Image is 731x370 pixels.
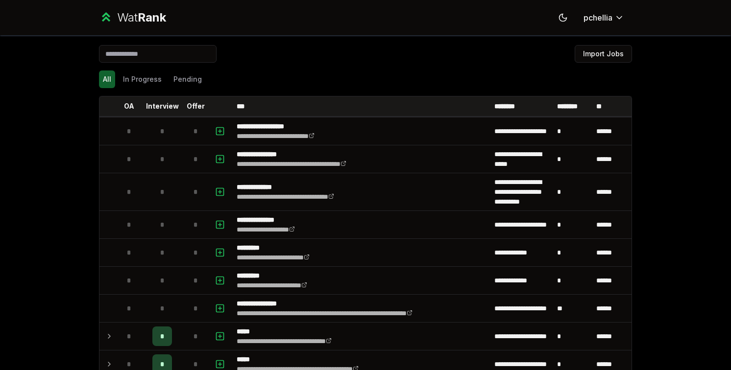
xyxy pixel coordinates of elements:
div: Wat [117,10,166,25]
p: Interview [146,101,179,111]
p: Offer [187,101,205,111]
button: Import Jobs [575,45,632,63]
button: All [99,70,115,88]
a: WatRank [99,10,166,25]
button: pchellia [576,9,632,26]
p: OA [124,101,134,111]
button: In Progress [119,70,166,88]
span: Rank [138,10,166,24]
button: Pending [170,70,206,88]
span: pchellia [584,12,612,23]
